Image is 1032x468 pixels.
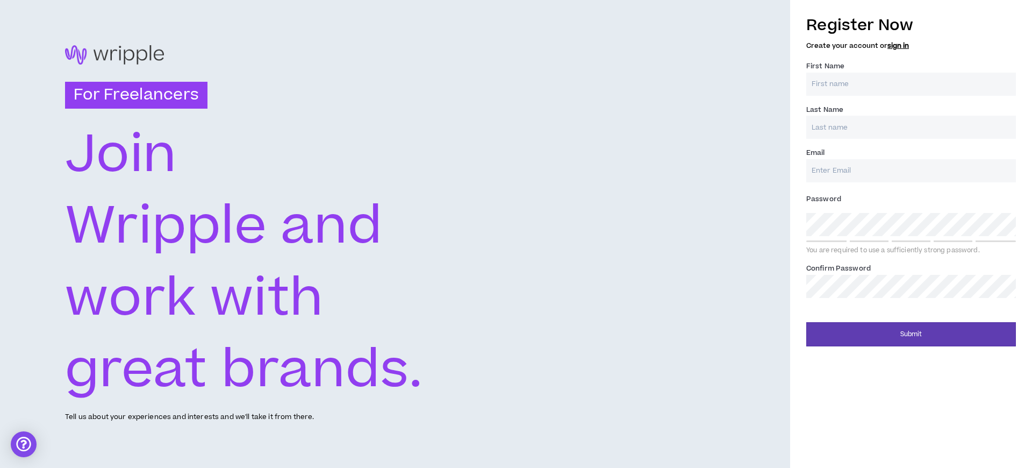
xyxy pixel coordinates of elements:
div: Open Intercom Messenger [11,431,37,457]
h3: For Freelancers [65,82,207,109]
input: Enter Email [806,159,1016,182]
text: Join [65,118,177,193]
input: Last name [806,116,1016,139]
label: Confirm Password [806,260,871,277]
text: Wripple and [65,189,382,264]
div: You are required to use a sufficiently strong password. [806,246,1016,255]
label: First Name [806,58,844,75]
h5: Create your account or [806,42,1016,49]
p: Tell us about your experiences and interests and we'll take it from there. [65,412,314,422]
button: Submit [806,322,1016,346]
text: great brands. [65,333,424,408]
label: Last Name [806,101,843,118]
label: Email [806,144,825,161]
a: sign in [887,41,909,51]
input: First name [806,73,1016,96]
span: Password [806,194,841,204]
h3: Register Now [806,14,1016,37]
text: work with [65,261,324,336]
